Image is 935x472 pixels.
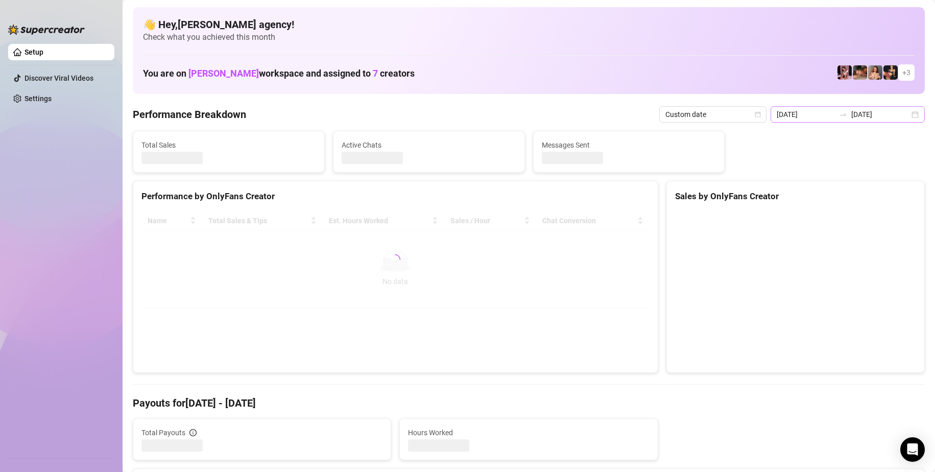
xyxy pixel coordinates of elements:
[542,139,716,151] span: Messages Sent
[25,95,52,103] a: Settings
[25,48,43,56] a: Setup
[8,25,85,35] img: logo-BBDzfeDw.svg
[868,65,882,80] img: Tarzybaby
[390,254,401,265] span: loading
[342,139,516,151] span: Active Chats
[141,190,650,203] div: Performance by OnlyFans Creator
[883,65,898,80] img: Maria
[839,110,847,119] span: swap-right
[675,190,916,203] div: Sales by OnlyFans Creator
[665,107,760,122] span: Custom date
[189,429,197,436] span: info-circle
[141,139,316,151] span: Total Sales
[777,109,835,120] input: Start date
[143,68,415,79] h1: You are on workspace and assigned to creators
[837,65,852,80] img: Keelie
[133,107,246,122] h4: Performance Breakdown
[133,396,925,410] h4: Payouts for [DATE] - [DATE]
[143,17,915,32] h4: 👋 Hey, [PERSON_NAME] agency !
[902,67,910,78] span: + 3
[900,437,925,462] div: Open Intercom Messenger
[755,111,761,117] span: calendar
[25,74,93,82] a: Discover Viral Videos
[373,68,378,79] span: 7
[853,65,867,80] img: Ali
[143,32,915,43] span: Check what you achieved this month
[141,427,185,438] span: Total Payouts
[851,109,909,120] input: End date
[188,68,259,79] span: [PERSON_NAME]
[408,427,649,438] span: Hours Worked
[839,110,847,119] span: to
